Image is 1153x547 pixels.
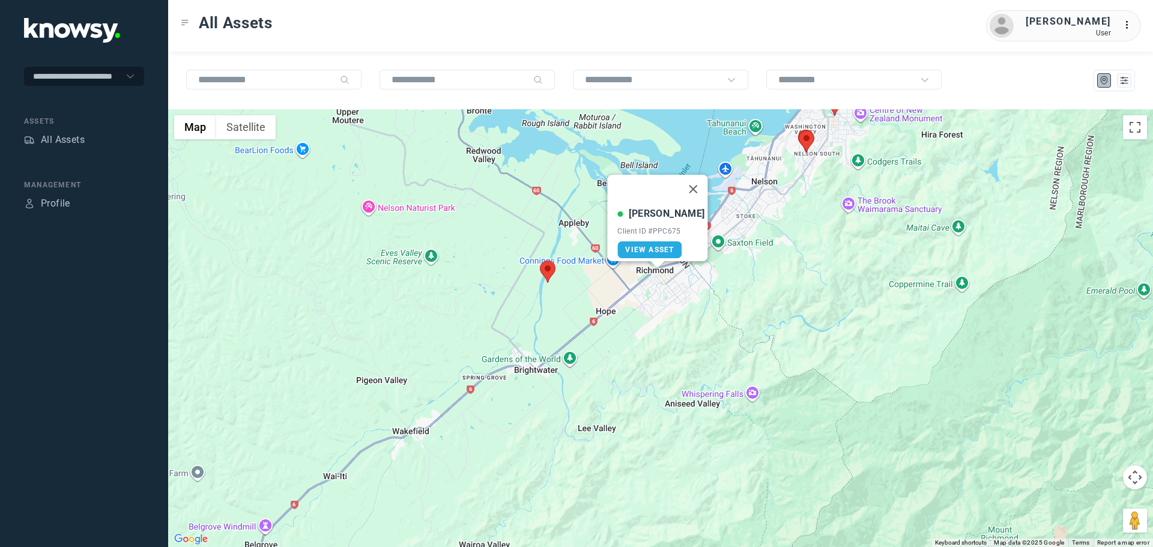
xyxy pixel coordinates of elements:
[1099,75,1110,86] div: Map
[533,75,543,85] div: Search
[340,75,350,85] div: Search
[1119,75,1130,86] div: List
[679,175,708,204] button: Close
[1026,29,1111,37] div: User
[24,196,70,211] a: ProfileProfile
[617,227,704,235] div: Client ID #PPC675
[1026,14,1111,29] div: [PERSON_NAME]
[24,116,144,127] div: Assets
[216,115,276,139] button: Show satellite imagery
[171,531,211,547] img: Google
[41,196,70,211] div: Profile
[1124,20,1136,29] tspan: ...
[24,180,144,190] div: Management
[1123,115,1147,139] button: Toggle fullscreen view
[629,207,704,221] div: [PERSON_NAME]
[181,19,189,27] div: Toggle Menu
[24,18,120,43] img: Application Logo
[1123,465,1147,489] button: Map camera controls
[171,531,211,547] a: Open this area in Google Maps (opens a new window)
[625,246,674,254] span: View Asset
[199,12,273,34] span: All Assets
[994,539,1064,546] span: Map data ©2025 Google
[24,133,85,147] a: AssetsAll Assets
[935,539,987,547] button: Keyboard shortcuts
[1123,18,1137,34] div: :
[41,133,85,147] div: All Assets
[1072,539,1090,546] a: Terms (opens in new tab)
[174,115,216,139] button: Show street map
[24,134,35,145] div: Assets
[24,198,35,209] div: Profile
[990,14,1014,38] img: avatar.png
[1123,509,1147,533] button: Drag Pegman onto the map to open Street View
[1097,539,1149,546] a: Report a map error
[1123,18,1137,32] div: :
[617,241,682,258] a: View Asset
